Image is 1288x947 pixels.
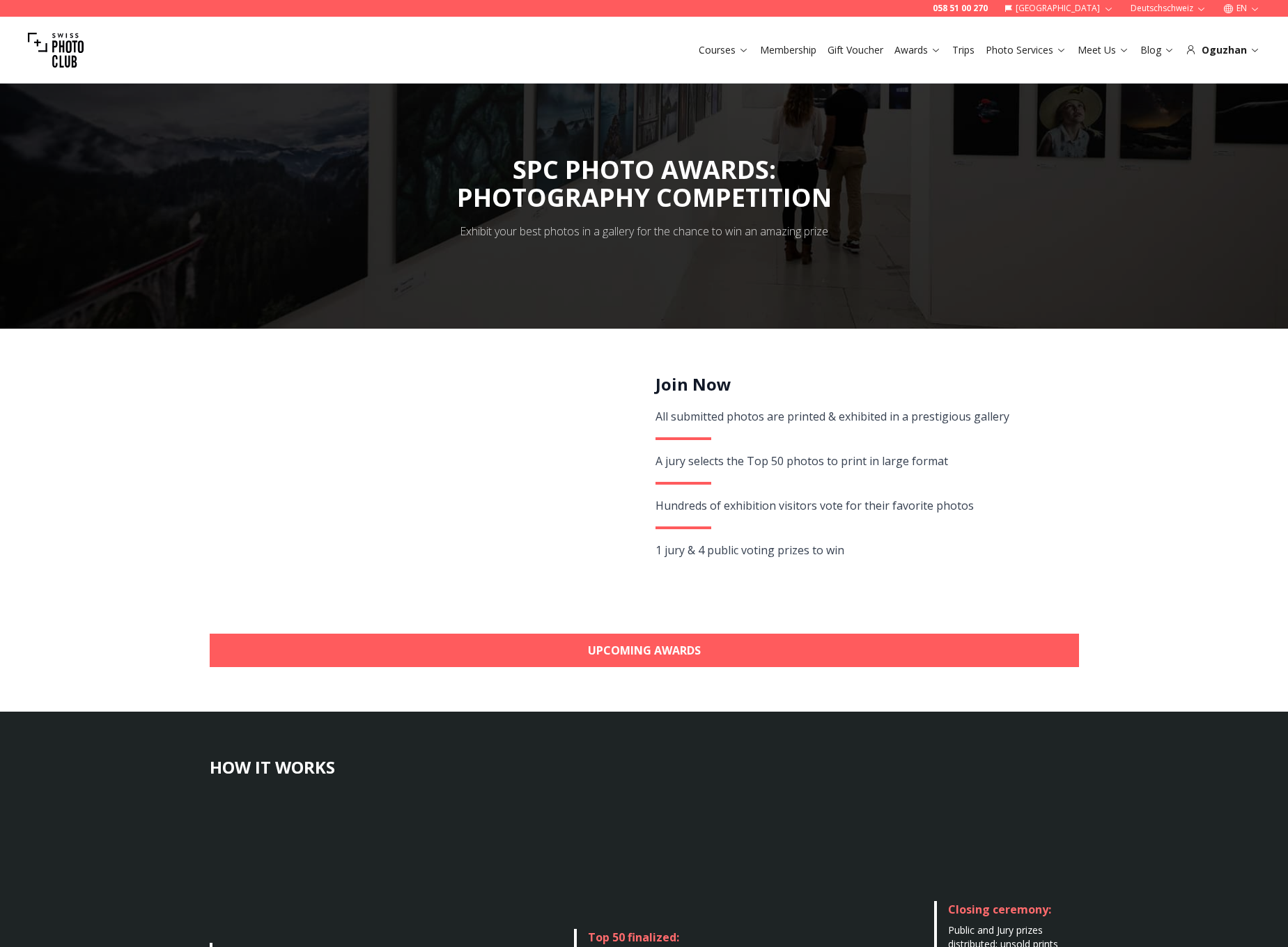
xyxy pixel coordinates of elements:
h2: Join Now [655,373,1063,396]
button: Photo Services [980,40,1072,60]
a: Upcoming Awards [210,634,1079,667]
div: A jury selects the Top 50 photos to print in large format [655,451,1063,471]
button: Awards [889,40,947,60]
div: PHOTOGRAPHY COMPETITION [457,184,832,212]
button: Trips [947,40,980,60]
h3: HOW IT WORKS [210,756,1079,778]
a: Meet Us [1078,43,1129,57]
button: Meet Us [1072,40,1135,60]
div: Top 50 finalized: [588,929,755,946]
button: Gift Voucher [822,40,889,60]
a: Membership [760,43,816,57]
span: SPC PHOTO AWARDS: [457,152,832,212]
button: Courses [693,40,754,60]
button: Blog [1135,40,1180,60]
img: Swiss photo club [28,22,84,78]
a: Blog [1140,43,1174,57]
div: Hundreds of exhibition visitors vote for their favorite photos [655,496,1063,515]
button: Membership [754,40,822,60]
div: Exhibit your best photos in a gallery for the chance to win an amazing prize [460,223,828,240]
a: Courses [699,43,749,57]
div: Closing ceremony: [948,901,1067,918]
a: Gift Voucher [828,43,883,57]
a: Photo Services [986,43,1066,57]
a: Trips [952,43,975,57]
div: All submitted photos are printed & exhibited in a prestigious gallery [655,407,1063,426]
a: Awards [894,43,941,57]
a: 058 51 00 270 [933,3,988,14]
div: Oguzhan [1186,43,1260,57]
div: 1 jury & 4 public voting prizes to win [655,540,1063,560]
